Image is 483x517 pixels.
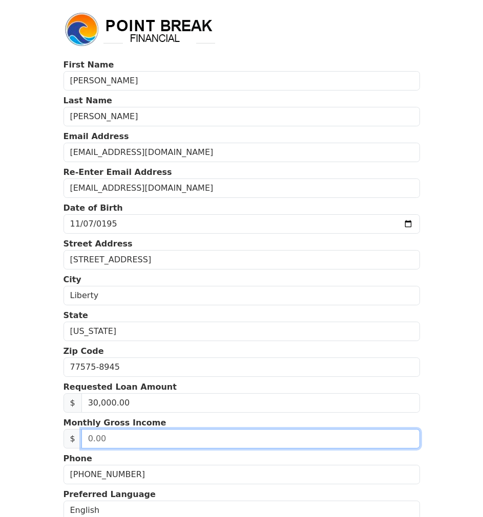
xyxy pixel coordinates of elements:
strong: Date of Birth [64,203,123,213]
input: Phone [64,465,420,484]
input: 0.00 [81,393,420,413]
strong: Zip Code [64,346,104,356]
span: $ [64,393,82,413]
strong: Requested Loan Amount [64,382,177,392]
strong: Preferred Language [64,489,156,499]
span: $ [64,429,82,448]
strong: First Name [64,60,114,70]
input: 0.00 [81,429,420,448]
strong: Phone [64,454,92,463]
img: logo.png [64,11,217,48]
input: Re-Enter Email Address [64,178,420,198]
strong: Email Address [64,131,129,141]
strong: State [64,310,88,320]
input: Email Address [64,143,420,162]
strong: City [64,275,81,284]
input: First Name [64,71,420,91]
strong: Last Name [64,96,112,105]
p: Monthly Gross Income [64,417,420,429]
input: Zip Code [64,357,420,377]
input: City [64,286,420,305]
strong: Street Address [64,239,133,249]
input: Street Address [64,250,420,269]
input: Last Name [64,107,420,126]
strong: Re-Enter Email Address [64,167,172,177]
